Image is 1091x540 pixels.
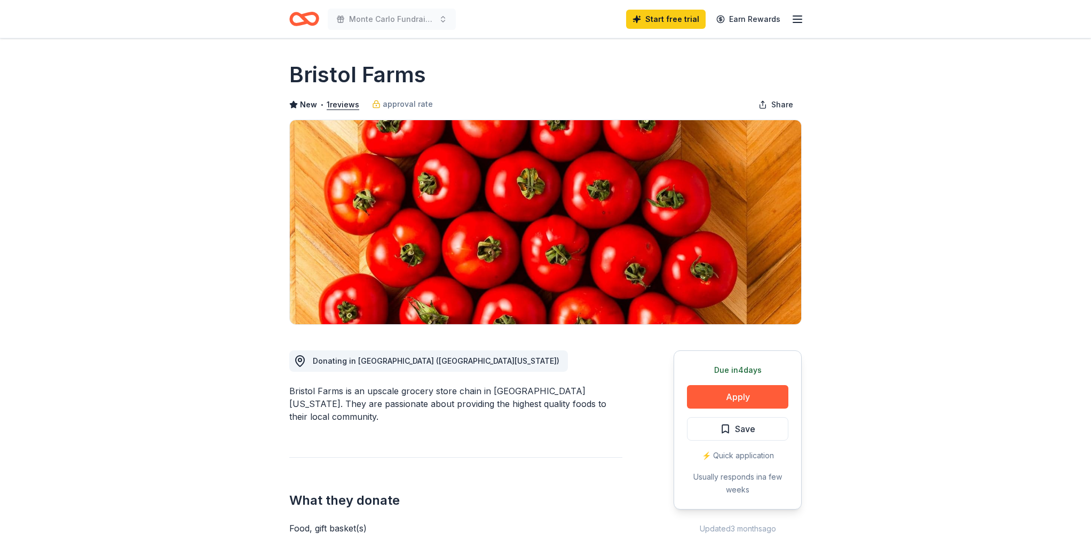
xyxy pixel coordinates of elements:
span: Save [735,422,755,436]
div: Food, gift basket(s) [289,522,622,535]
div: Bristol Farms is an upscale grocery store chain in [GEOGRAPHIC_DATA][US_STATE]. They are passiona... [289,385,622,423]
span: Monte Carlo Fundraiser Event [349,13,434,26]
h1: Bristol Farms [289,60,426,90]
span: Donating in [GEOGRAPHIC_DATA] ([GEOGRAPHIC_DATA][US_STATE]) [313,356,559,365]
button: 1reviews [327,98,359,111]
span: Share [771,98,793,111]
button: Share [750,94,802,115]
div: Usually responds in a few weeks [687,471,788,496]
div: ⚡️ Quick application [687,449,788,462]
a: approval rate [372,98,433,111]
div: Due in 4 days [687,364,788,377]
button: Monte Carlo Fundraiser Event [328,9,456,30]
img: Image for Bristol Farms [290,120,801,324]
button: Apply [687,385,788,409]
button: Save [687,417,788,441]
a: Home [289,6,319,32]
span: approval rate [383,98,433,111]
span: New [300,98,317,111]
span: • [320,100,324,109]
div: Updated 3 months ago [674,522,802,535]
h2: What they donate [289,492,622,509]
a: Earn Rewards [710,10,787,29]
a: Start free trial [626,10,706,29]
